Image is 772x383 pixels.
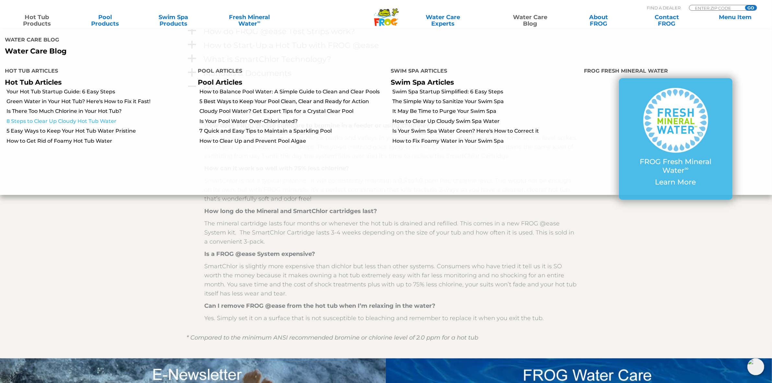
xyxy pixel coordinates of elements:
[205,208,377,215] strong: How long do the Mineral and SmartChlor cartridges last?
[198,78,242,86] a: Pool Articles
[568,14,629,27] a: AboutFROG
[500,14,561,27] a: Water CareBlog
[75,14,136,27] a: PoolProducts
[5,34,381,47] h4: Water Care Blog
[393,98,579,105] a: The Simple Way to Sanitize Your Swim Spa
[6,108,193,115] a: Is There Too Much Chlorine in Your Hot Tub?
[6,138,193,145] a: How to Get Rid of Foamy Hot Tub Water
[199,108,386,115] a: Cloudy Pool Water? Get Expert Tips for a Crystal Clear Pool
[393,118,579,125] a: How to Clear Up Cloudy Swim Spa Water
[391,65,574,78] h4: Swim Spa Articles
[199,127,386,135] a: 7 Quick and Easy Tips to Maintain a Sparkling Pool
[143,14,204,27] a: Swim SpaProducts
[584,65,767,78] h4: FROG Fresh Mineral Water
[5,47,381,55] p: Water Care Blog
[394,14,492,27] a: Water CareExperts
[205,250,315,257] strong: Is a FROG @ease System expensive?
[198,65,381,78] h4: Pool Articles
[636,14,697,27] a: ContactFROG
[211,14,287,27] a: Fresh MineralWater∞
[393,138,579,145] a: How to Fix Foamy Water in Your Swim Spa
[257,19,260,24] sup: ∞
[205,314,577,323] p: Yes. Simply set it on a surface that is not susceptible to bleaching and remember to replace it w...
[5,65,188,78] h4: Hot Tub Articles
[6,127,193,135] a: 5 Easy Ways to Keep Your Hot Tub Water Pristine
[199,98,386,105] a: 5 Best Ways to Keep Your Pool Clean, Clear and Ready for Action
[632,178,719,186] p: Learn More
[647,5,681,11] p: Find A Dealer
[6,14,67,27] a: Hot TubProducts
[205,302,436,309] strong: Can I remove FROG @ease from the hot tub when I’m relaxing in the water?
[745,5,757,10] input: GO
[685,165,689,172] sup: ∞
[6,118,193,125] a: 8 Steps to Clear Up Cloudy Hot Tub Water
[391,78,454,86] a: Swim Spa Articles
[705,14,766,27] a: Menu Item
[6,98,193,105] a: Green Water in Your Hot Tub? Here's How to Fix it Fast!
[205,219,577,246] p: The mineral cartridge lasts four months or whenever the hot tub is drained and refilled. This com...
[393,108,579,115] a: It May Be Time to Purge Your Swim Spa
[393,88,579,95] a: Swim Spa Startup Simplified: 6 Easy Steps
[694,5,738,11] input: Zip Code Form
[199,88,386,95] a: How to Balance Pool Water: A Simple Guide to Clean and Clear Pools
[199,138,386,145] a: How to Clear Up and Prevent Pool Algae
[187,334,479,341] em: * Compared to the minimum ANSI recommended bromine or chlorine level of 2.0 ppm for a hot tub
[393,127,579,135] a: Is Your Swim Spa Water Green? Here's How to Correct it
[632,88,719,190] a: FROG Fresh Mineral Water∞ Learn More
[5,78,62,86] a: Hot Tub Articles
[632,158,719,175] p: FROG Fresh Mineral Water
[747,358,764,375] img: openIcon
[199,118,386,125] a: Is Your Pool Water Over-Chlorinated?
[205,262,577,298] p: SmartChlor is slightly more expensive than dichlor but less than other systems. Consumers who hav...
[6,88,193,95] a: Your Hot Tub Startup Guide: 6 Easy Steps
